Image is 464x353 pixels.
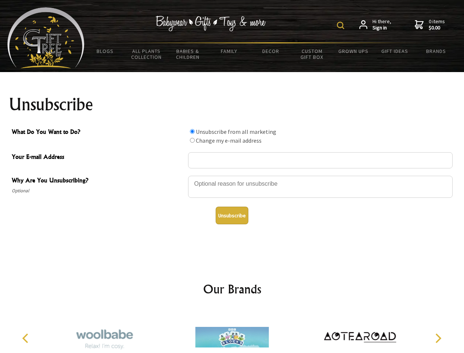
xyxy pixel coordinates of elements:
[416,43,457,59] a: Brands
[12,152,184,163] span: Your E-mail Address
[167,43,209,65] a: Babies & Children
[332,43,374,59] a: Grown Ups
[291,43,333,65] a: Custom Gift Box
[429,25,445,31] strong: $0.00
[359,18,391,31] a: Hi there,Sign in
[209,43,250,59] a: Family
[12,127,184,138] span: What Do You Want to Do?
[430,330,446,346] button: Next
[156,16,266,31] img: Babywear - Gifts - Toys & more
[12,176,184,186] span: Why Are You Unsubscribing?
[429,18,445,31] span: 0 items
[216,207,248,224] button: Unsubscribe
[9,96,456,113] h1: Unsubscribe
[250,43,291,59] a: Decor
[196,128,276,135] label: Unsubscribe from all marketing
[15,280,450,298] h2: Our Brands
[18,330,35,346] button: Previous
[337,22,344,29] img: product search
[374,43,416,59] a: Gift Ideas
[12,186,184,195] span: Optional
[126,43,168,65] a: All Plants Collection
[188,176,453,198] textarea: Why Are You Unsubscribing?
[84,43,126,59] a: BLOGS
[373,25,391,31] strong: Sign in
[415,18,445,31] a: 0 items$0.00
[7,7,84,68] img: Babyware - Gifts - Toys and more...
[190,138,195,143] input: What Do You Want to Do?
[190,129,195,134] input: What Do You Want to Do?
[373,18,391,31] span: Hi there,
[196,137,262,144] label: Change my e-mail address
[188,152,453,168] input: Your E-mail Address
